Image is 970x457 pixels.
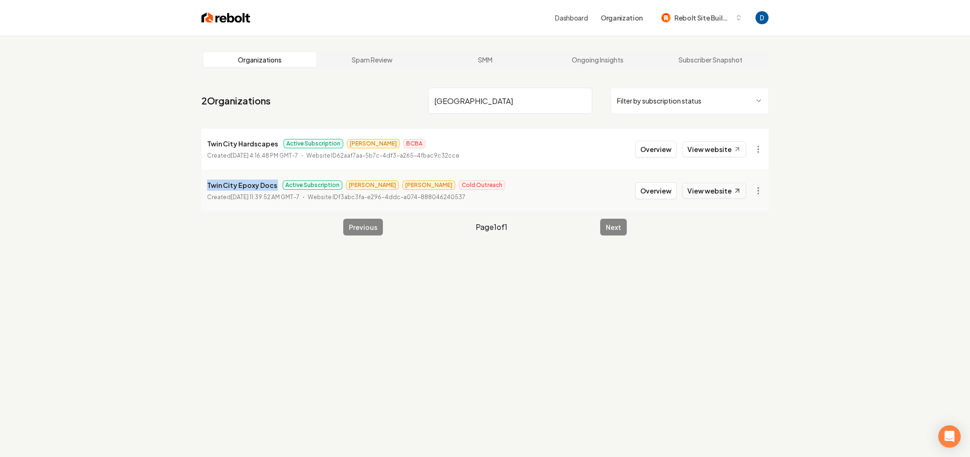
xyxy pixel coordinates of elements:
[207,138,278,149] p: Twin City Hardscapes
[346,180,399,190] span: [PERSON_NAME]
[476,222,507,233] span: Page 1 of 1
[283,180,342,190] span: Active Subscription
[284,139,343,148] span: Active Subscription
[938,425,961,448] div: Open Intercom Messenger
[207,151,298,160] p: Created
[541,52,654,67] a: Ongoing Insights
[635,182,677,199] button: Overview
[654,52,767,67] a: Subscriber Snapshot
[682,183,746,199] a: View website
[201,94,270,107] a: 2Organizations
[203,52,316,67] a: Organizations
[674,13,731,23] span: Rebolt Site Builder
[403,139,425,148] span: BCBA
[306,151,459,160] p: Website ID 62aaf7aa-5b7c-4df3-a265-4fbac9c32cce
[207,180,277,191] p: Twin City Epoxy Docs
[595,9,648,26] button: Organization
[555,13,588,22] a: Dashboard
[635,141,677,158] button: Overview
[231,152,298,159] time: [DATE] 4:16:48 PM GMT-7
[682,141,746,157] a: View website
[231,194,299,201] time: [DATE] 11:39:52 AM GMT-7
[316,52,429,67] a: Spam Review
[402,180,455,190] span: [PERSON_NAME]
[661,13,671,22] img: Rebolt Site Builder
[755,11,769,24] button: Open user button
[428,88,592,114] input: Search by name or ID
[429,52,541,67] a: SMM
[755,11,769,24] img: David Rice
[207,193,299,202] p: Created
[308,193,465,202] p: Website ID f3abc3fa-e296-4ddc-a074-888046240537
[459,180,505,190] span: Cold Outreach
[347,139,400,148] span: [PERSON_NAME]
[201,11,250,24] img: Rebolt Logo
